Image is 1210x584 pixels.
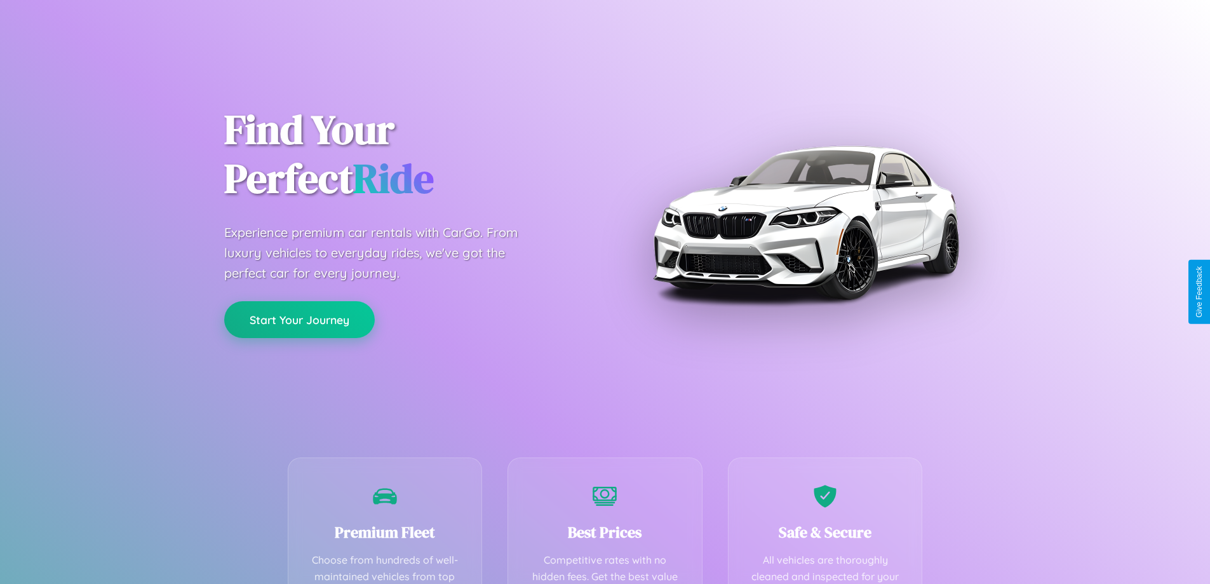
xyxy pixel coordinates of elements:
h1: Find Your Perfect [224,105,586,203]
h3: Premium Fleet [307,522,463,543]
img: Premium BMW car rental vehicle [647,64,964,381]
h3: Best Prices [527,522,683,543]
button: Start Your Journey [224,301,375,338]
p: Experience premium car rentals with CarGo. From luxury vehicles to everyday rides, we've got the ... [224,222,542,283]
h3: Safe & Secure [748,522,903,543]
span: Ride [353,151,434,206]
div: Give Feedback [1195,266,1204,318]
